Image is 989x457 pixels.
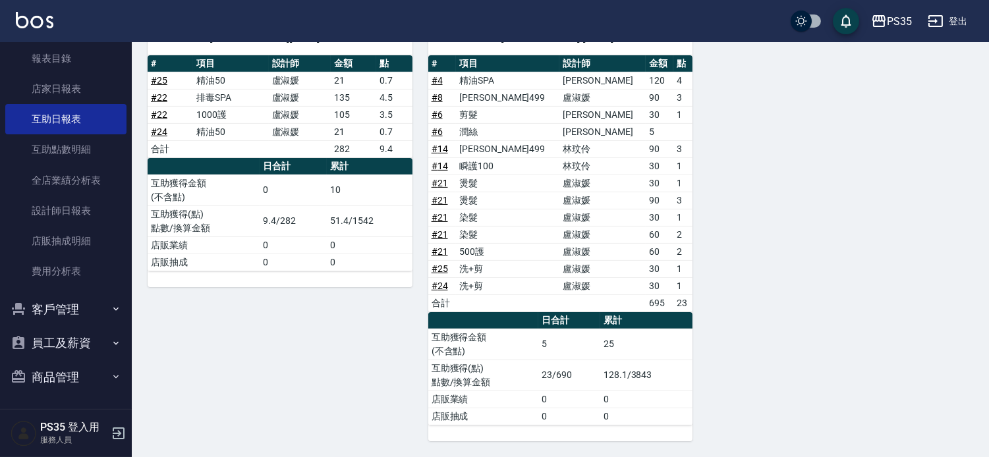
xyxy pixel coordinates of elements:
[600,408,692,425] td: 0
[538,360,600,390] td: 23/690
[269,72,331,89] td: 盧淑媛
[40,434,107,446] p: 服務人員
[331,89,376,106] td: 135
[5,134,127,165] a: 互助點數明細
[432,75,443,86] a: #4
[151,109,167,120] a: #22
[456,72,559,89] td: 精油SPA
[148,55,193,72] th: #
[432,161,448,171] a: #14
[559,55,645,72] th: 設計師
[673,55,692,72] th: 點
[428,329,539,360] td: 互助獲得金額 (不含點)
[5,104,127,134] a: 互助日報表
[428,360,539,390] td: 互助獲得(點) 點數/換算金額
[331,140,376,157] td: 282
[5,196,127,226] a: 設計師日報表
[11,420,37,446] img: Person
[646,294,673,311] td: 695
[432,92,443,103] a: #8
[376,55,412,72] th: 點
[646,226,673,243] td: 60
[456,277,559,294] td: 洗+剪
[269,123,331,140] td: 盧淑媛
[646,140,673,157] td: 90
[432,229,448,240] a: #21
[456,243,559,260] td: 500護
[559,89,645,106] td: 盧淑媛
[456,140,559,157] td: [PERSON_NAME]499
[673,72,692,89] td: 4
[428,55,693,312] table: a dense table
[559,243,645,260] td: 盧淑媛
[327,158,412,175] th: 累計
[151,92,167,103] a: #22
[673,294,692,311] td: 23
[193,89,268,106] td: 排毒SPA
[432,178,448,188] a: #21
[331,106,376,123] td: 105
[148,175,260,205] td: 互助獲得金額 (不含點)
[5,43,127,74] a: 報表目錄
[331,72,376,89] td: 21
[5,256,127,286] a: 費用分析表
[673,192,692,209] td: 3
[432,246,448,257] a: #21
[193,55,268,72] th: 項目
[538,312,600,329] th: 日合計
[327,205,412,236] td: 51.4/1542
[646,157,673,175] td: 30
[559,72,645,89] td: [PERSON_NAME]
[559,175,645,192] td: 盧淑媛
[673,89,692,106] td: 3
[148,236,260,254] td: 店販業績
[456,157,559,175] td: 瞬護100
[193,106,268,123] td: 1000護
[456,106,559,123] td: 剪髮
[600,312,692,329] th: 累計
[538,390,600,408] td: 0
[376,140,412,157] td: 9.4
[646,175,673,192] td: 30
[40,421,107,434] h5: PS35 登入用
[673,157,692,175] td: 1
[673,209,692,226] td: 1
[432,126,443,137] a: #6
[456,209,559,226] td: 染髮
[673,175,692,192] td: 1
[327,175,412,205] td: 10
[148,254,260,271] td: 店販抽成
[559,277,645,294] td: 盧淑媛
[646,106,673,123] td: 30
[376,123,412,140] td: 0.7
[16,12,53,28] img: Logo
[673,277,692,294] td: 1
[376,106,412,123] td: 3.5
[260,254,327,271] td: 0
[600,390,692,408] td: 0
[5,165,127,196] a: 全店業績分析表
[646,277,673,294] td: 30
[376,72,412,89] td: 0.7
[5,326,127,360] button: 員工及薪資
[538,329,600,360] td: 5
[646,89,673,106] td: 90
[538,408,600,425] td: 0
[428,390,539,408] td: 店販業績
[148,158,412,271] table: a dense table
[456,55,559,72] th: 項目
[432,144,448,154] a: #14
[559,192,645,209] td: 盧淑媛
[887,13,912,30] div: PS35
[456,226,559,243] td: 染髮
[260,205,327,236] td: 9.4/282
[559,140,645,157] td: 林玟伶
[456,89,559,106] td: [PERSON_NAME]499
[646,260,673,277] td: 30
[559,209,645,226] td: 盧淑媛
[151,126,167,137] a: #24
[5,292,127,327] button: 客戶管理
[193,72,268,89] td: 精油50
[559,123,645,140] td: [PERSON_NAME]
[673,243,692,260] td: 2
